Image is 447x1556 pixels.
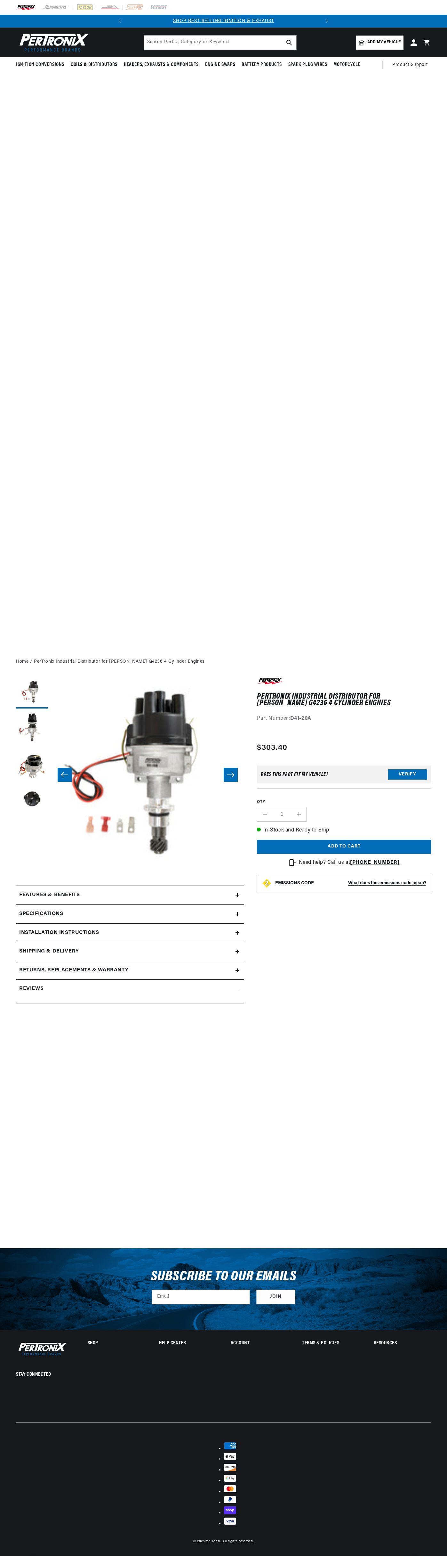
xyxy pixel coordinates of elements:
[16,31,90,53] img: Pertronix
[288,61,327,68] span: Spark Plug Wires
[71,61,117,68] span: Coils & Distributors
[275,881,314,886] strong: EMISSIONS CODE
[193,1540,221,1543] small: © 2025 .
[19,985,44,993] h2: Reviews
[126,18,321,25] div: Announcement
[16,942,244,961] summary: Shipping & Delivery
[330,57,363,72] summary: Motorcycle
[159,1341,216,1346] summary: Help Center
[257,742,287,754] span: $303.40
[257,826,431,835] p: In-Stock and Ready to Ship
[275,880,426,886] button: EMISSIONS CODEWhat does this emissions code mean?
[16,57,68,72] summary: Ignition Conversions
[392,61,428,69] span: Product Support
[299,859,400,867] p: Need help? Call us at
[124,61,199,68] span: Headers, Exhausts & Components
[88,1341,145,1346] summary: Shop
[16,712,48,744] button: Load image 2 in gallery view
[144,36,296,50] input: Search Part #, Category or Keyword
[350,860,399,865] a: [PHONE_NUMBER]
[19,910,63,918] h2: Specifications
[222,1540,254,1543] small: All rights reserved.
[121,57,202,72] summary: Headers, Exhausts & Components
[356,36,403,50] a: Add my vehicle
[202,57,238,72] summary: Engine Swaps
[16,782,48,814] button: Load image 4 in gallery view
[392,57,431,73] summary: Product Support
[16,658,431,665] nav: breadcrumbs
[16,747,48,779] button: Load image 3 in gallery view
[16,61,64,68] span: Ignition Conversions
[261,772,328,777] div: Does This part fit My vehicle?
[58,768,72,782] button: Slide left
[282,36,296,50] button: Search Part #, Category or Keyword
[388,769,427,780] button: Verify
[348,881,426,886] strong: What does this emissions code mean?
[151,1271,297,1283] h3: Subscribe to our emails
[257,799,431,805] label: QTY
[257,715,431,723] div: Part Number:
[16,886,244,904] summary: Features & Benefits
[19,929,99,937] h2: Installation instructions
[16,924,244,942] summary: Installation instructions
[333,61,360,68] span: Motorcycle
[285,57,331,72] summary: Spark Plug Wires
[231,1341,288,1346] summary: Account
[16,677,48,709] button: Load image 1 in gallery view
[262,878,272,888] img: Emissions code
[205,1540,220,1543] a: PerTronix
[256,1290,295,1304] button: Subscribe
[16,905,244,923] summary: Specifications
[16,980,244,998] summary: Reviews
[16,961,244,980] summary: Returns, Replacements & Warranty
[302,1341,359,1346] summary: Terms & policies
[205,61,235,68] span: Engine Swaps
[19,966,128,975] h2: Returns, Replacements & Warranty
[242,61,282,68] span: Battery Products
[173,19,274,23] a: SHOP BEST SELLING IGNITION & EXHAUST
[152,1290,250,1304] input: Email
[16,1371,67,1378] p: Stay Connected
[374,1341,431,1346] summary: Resources
[257,840,431,854] button: Add to cart
[290,716,311,721] strong: D41-20A
[34,658,205,665] a: PerTronix Industrial Distributor for [PERSON_NAME] G4236 4 Cylinder Engines
[126,18,321,25] div: 1 of 2
[16,658,28,665] a: Home
[224,768,238,782] button: Slide right
[238,57,285,72] summary: Battery Products
[114,15,126,28] button: Translation missing: en.sections.announcements.previous_announcement
[367,39,401,45] span: Add my vehicle
[16,1341,67,1357] img: Pertronix
[321,15,333,28] button: Translation missing: en.sections.announcements.next_announcement
[19,891,80,899] h2: Features & Benefits
[16,677,244,873] media-gallery: Gallery Viewer
[68,57,121,72] summary: Coils & Distributors
[257,693,431,707] h1: PerTronix Industrial Distributor for [PERSON_NAME] G4236 4 Cylinder Engines
[19,947,79,956] h2: Shipping & Delivery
